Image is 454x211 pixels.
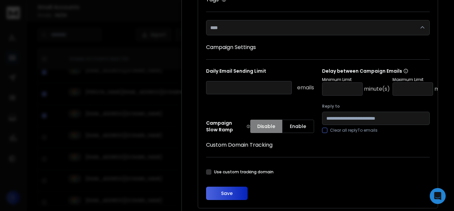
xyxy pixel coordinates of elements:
[206,68,314,77] p: Daily Email Sending Limit
[322,77,390,82] p: Minimum Limit
[206,141,430,149] h1: Custom Domain Tracking
[206,43,430,51] h1: Campaign Settings
[297,84,314,92] p: emails
[330,128,378,133] label: Clear all replyTo emails
[206,187,248,200] button: Save
[214,169,274,175] label: Use custom tracking domain
[250,120,282,133] button: Disable
[322,104,430,109] label: Reply to
[430,188,446,204] div: Open Intercom Messenger
[282,120,314,133] button: Enable
[364,85,390,93] p: minute(s)
[206,120,250,133] p: Campaign Slow Ramp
